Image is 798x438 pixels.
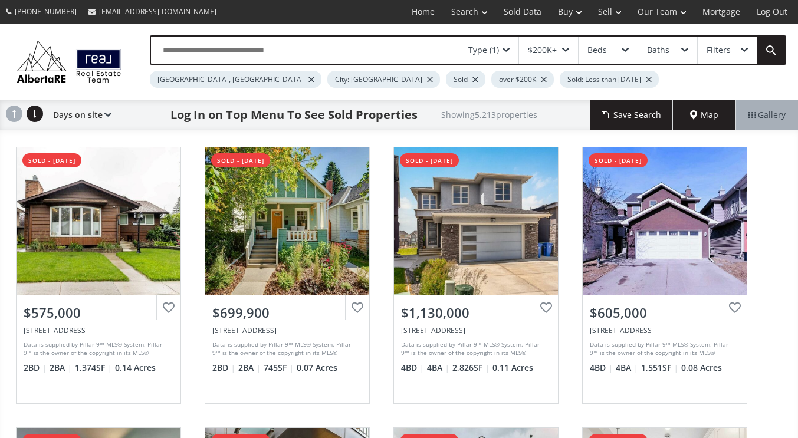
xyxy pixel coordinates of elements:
div: Map [673,100,735,130]
div: Data is supplied by Pillar 9™ MLS® System. Pillar 9™ is the owner of the copyright in its MLS® Sy... [590,340,737,358]
div: $575,000 [24,304,173,322]
button: Save Search [590,100,673,130]
div: Days on site [47,100,111,130]
span: 0.11 Acres [492,362,533,374]
span: 4 BD [401,362,424,374]
h2: Showing 5,213 properties [441,110,537,119]
div: $605,000 [590,304,740,322]
a: sold - [DATE]$605,000[STREET_ADDRESS]Data is supplied by Pillar 9™ MLS® System. Pillar 9™ is the ... [570,135,759,416]
span: 1,374 SF [75,362,112,374]
span: 2 BA [238,362,261,374]
a: sold - [DATE]$699,900[STREET_ADDRESS]Data is supplied by Pillar 9™ MLS® System. Pillar 9™ is the ... [193,135,382,416]
a: [EMAIL_ADDRESS][DOMAIN_NAME] [83,1,222,22]
span: 0.08 Acres [681,362,722,374]
span: 1,551 SF [641,362,678,374]
div: 229 Carringvue Manor NW, Calgary, AB T3P 0W3 [401,325,551,335]
span: 4 BD [590,362,613,374]
div: over $200K [491,71,554,88]
h1: Log In on Top Menu To See Sold Properties [170,107,418,123]
div: 7120 20 Street SE, Calgary, AB T2C 0P6 [24,325,173,335]
div: 801 Martindale Boulevard NE, Calgary, AB T3J 4J7 [590,325,740,335]
span: [PHONE_NUMBER] [15,6,77,17]
span: 4 BA [616,362,638,374]
div: [GEOGRAPHIC_DATA], [GEOGRAPHIC_DATA] [150,71,321,88]
span: 0.07 Acres [297,362,337,374]
span: 745 SF [264,362,294,374]
div: Beds [587,46,607,54]
div: 829 4 Avenue NW, Calgary, AB T2N 0M9 [212,325,362,335]
div: $1,130,000 [401,304,551,322]
span: 2 BA [50,362,72,374]
span: [EMAIL_ADDRESS][DOMAIN_NAME] [99,6,216,17]
div: Type (1) [468,46,499,54]
div: City: [GEOGRAPHIC_DATA] [327,71,440,88]
div: Sold: Less than [DATE] [560,71,659,88]
div: Filters [707,46,731,54]
a: sold - [DATE]$1,130,000[STREET_ADDRESS]Data is supplied by Pillar 9™ MLS® System. Pillar 9™ is th... [382,135,570,416]
div: Data is supplied by Pillar 9™ MLS® System. Pillar 9™ is the owner of the copyright in its MLS® Sy... [24,340,170,358]
div: Data is supplied by Pillar 9™ MLS® System. Pillar 9™ is the owner of the copyright in its MLS® Sy... [401,340,548,358]
span: Gallery [748,109,786,121]
img: Logo [12,38,126,85]
a: sold - [DATE]$575,000[STREET_ADDRESS]Data is supplied by Pillar 9™ MLS® System. Pillar 9™ is the ... [4,135,193,416]
span: Map [690,109,718,121]
div: Data is supplied by Pillar 9™ MLS® System. Pillar 9™ is the owner of the copyright in its MLS® Sy... [212,340,359,358]
span: 4 BA [427,362,449,374]
span: 0.14 Acres [115,362,156,374]
div: Baths [647,46,669,54]
div: $699,900 [212,304,362,322]
span: 2 BD [212,362,235,374]
span: 2 BD [24,362,47,374]
div: $200K+ [528,46,557,54]
span: 2,826 SF [452,362,490,374]
div: Gallery [735,100,798,130]
div: Sold [446,71,485,88]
